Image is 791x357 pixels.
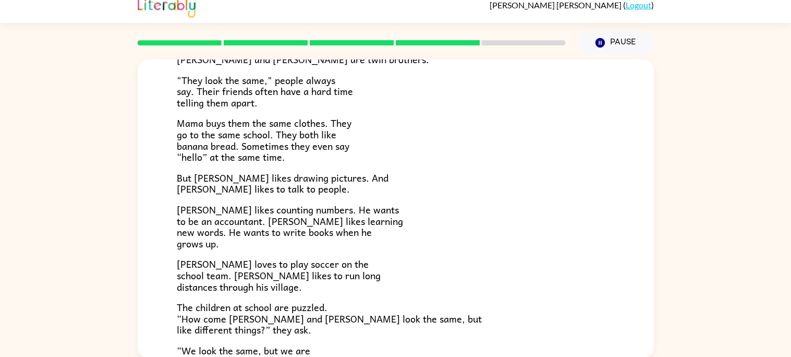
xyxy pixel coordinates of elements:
span: [PERSON_NAME] and [PERSON_NAME] are twin brothers. [177,52,429,67]
button: Pause [578,31,654,55]
span: [PERSON_NAME] loves to play soccer on the school team. [PERSON_NAME] likes to run long distances ... [177,256,381,294]
span: "They look the same," people always say. Their friends often have a hard time telling them apart. [177,73,353,110]
span: Mama buys them the same clothes. They go to the same school. They both like banana bread. Sometim... [177,115,351,164]
span: The children at school are puzzled. “How come [PERSON_NAME] and [PERSON_NAME] look the same, but ... [177,300,482,337]
span: [PERSON_NAME] likes counting numbers. He wants to be an accountant. [PERSON_NAME] likes learning ... [177,202,403,251]
span: But [PERSON_NAME] likes drawing pictures. And [PERSON_NAME] likes to talk to people. [177,170,388,197]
